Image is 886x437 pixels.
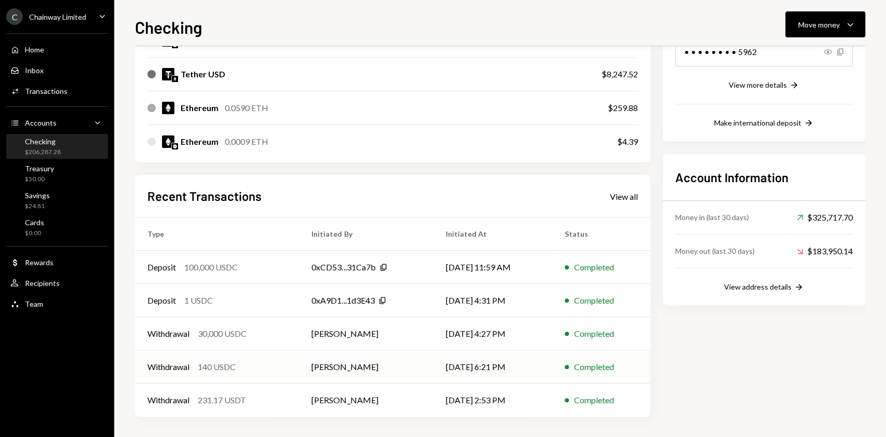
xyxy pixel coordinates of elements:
a: Recipients [6,274,108,292]
th: Initiated By [299,217,433,251]
td: [DATE] 11:59 AM [433,251,552,284]
img: ETH [162,135,174,148]
a: Home [6,40,108,59]
th: Status [552,217,650,251]
div: View all [610,192,638,202]
div: 231.17 USDT [198,394,246,406]
h2: Recent Transactions [147,187,262,204]
div: Recipients [25,279,60,288]
button: View more details [729,80,799,91]
td: [PERSON_NAME] [299,317,433,350]
img: ethereum-mainnet [172,76,178,82]
a: Inbox [6,61,108,79]
a: Rewards [6,253,108,271]
div: $0.00 [25,229,44,238]
a: Accounts [6,113,108,132]
button: Make international deposit [714,118,814,129]
div: Treasury [25,164,54,173]
a: Savings$24.81 [6,188,108,213]
div: $259.88 [608,102,638,114]
a: Checking$206,287.28 [6,134,108,159]
img: ETH [162,102,174,114]
th: Initiated At [433,217,552,251]
div: View address details [724,282,792,291]
div: Completed [574,361,614,373]
div: Deposit [147,294,176,307]
div: Make international deposit [714,118,801,127]
div: $183,950.14 [797,245,853,257]
a: Team [6,294,108,313]
div: $24.81 [25,202,50,211]
a: View all [610,190,638,202]
div: Accounts [25,118,57,127]
img: base-mainnet [172,143,178,149]
a: Treasury$50.00 [6,161,108,186]
div: Tether USD [181,68,225,80]
div: Chainway Limited [29,12,86,21]
div: Completed [574,294,614,307]
div: Rewards [25,258,53,267]
div: $50.00 [25,175,54,184]
div: Transactions [25,87,67,95]
button: Move money [785,11,865,37]
td: [DATE] 4:31 PM [433,284,552,317]
div: 1 USDC [184,294,213,307]
div: 140 USDC [198,361,236,373]
img: USDT [162,68,174,80]
div: 30,000 USDC [198,327,247,340]
td: [DATE] 6:21 PM [433,350,552,384]
div: Completed [574,394,614,406]
div: Savings [25,191,50,200]
div: Move money [798,19,840,30]
div: 0.0009 ETH [225,135,268,148]
td: [DATE] 2:53 PM [433,384,552,417]
div: 0.0590 ETH [225,102,268,114]
div: Withdrawal [147,327,189,340]
div: Withdrawal [147,361,189,373]
div: Cards [25,218,44,227]
div: Completed [574,261,614,274]
button: View address details [724,282,804,293]
div: Team [25,299,43,308]
div: $4.39 [617,135,638,148]
td: [PERSON_NAME] [299,384,433,417]
div: Money out (last 30 days) [675,245,755,256]
td: [DATE] 4:27 PM [433,317,552,350]
div: 0xCD53...31Ca7b [311,261,375,274]
h2: Account Information [675,169,853,186]
div: 0xA9D1...1d3E43 [311,294,374,307]
div: C [6,8,23,25]
a: Cards$0.00 [6,215,108,240]
div: Money in (last 30 days) [675,212,749,223]
a: Transactions [6,81,108,100]
div: $8,247.52 [602,68,638,80]
th: Type [135,217,299,251]
div: View more details [729,80,787,89]
div: Completed [574,327,614,340]
h1: Checking [135,17,202,37]
div: 100,000 USDC [184,261,238,274]
div: Deposit [147,261,176,274]
div: $325,717.70 [797,211,853,224]
div: Ethereum [181,102,219,114]
div: Checking [25,137,61,146]
div: $206,287.28 [25,148,61,157]
div: Home [25,45,44,54]
div: • • • • • • • • 5962 [675,37,853,66]
div: Withdrawal [147,394,189,406]
td: [PERSON_NAME] [299,350,433,384]
div: Inbox [25,66,44,75]
div: Ethereum [181,135,219,148]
